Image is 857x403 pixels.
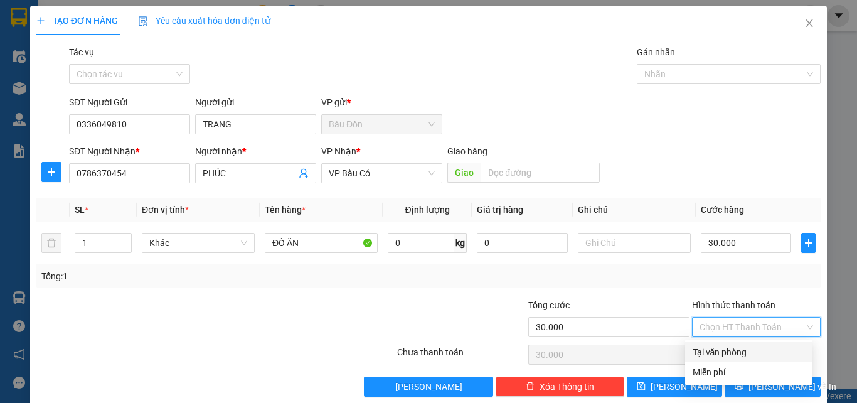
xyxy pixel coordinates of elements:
span: Nhận: [120,12,150,25]
span: user-add [299,168,309,178]
div: NGHĨA [120,41,221,56]
button: printer[PERSON_NAME] và In [725,377,821,397]
span: Cước hàng [701,205,744,215]
div: Người gửi [195,95,316,109]
button: [PERSON_NAME] [364,377,492,397]
div: Miễn phí [693,365,805,379]
input: Ghi Chú [578,233,691,253]
span: Tổng cước [528,300,570,310]
span: Định lượng [405,205,449,215]
div: VP gửi [321,95,442,109]
button: save[PERSON_NAME] [627,377,723,397]
span: Xóa Thông tin [540,380,594,394]
button: plus [41,162,61,182]
span: [PERSON_NAME] và In [748,380,836,394]
span: VP Nhận [321,146,356,156]
span: Đơn vị tính [142,205,189,215]
span: Bàu Đồn [329,115,435,134]
span: CR : [9,82,29,95]
input: VD: Bàn, Ghế [265,233,378,253]
input: Dọc đường [481,163,600,183]
span: Giao [447,163,481,183]
div: Chưa thanh toán [396,345,527,367]
span: Giá trị hàng [477,205,523,215]
span: close [804,18,814,28]
span: plus [42,167,61,177]
div: Người nhận [195,144,316,158]
div: Tại văn phòng [693,345,805,359]
img: icon [138,16,148,26]
div: 100.000 [9,81,113,96]
span: printer [735,382,743,392]
span: save [637,382,646,392]
div: 0394649442 [11,26,111,43]
span: [PERSON_NAME] [395,380,462,394]
div: SĐT Người Nhận [69,144,190,158]
th: Ghi chú [573,198,696,222]
span: VP Bàu Cỏ [329,164,435,183]
button: deleteXóa Thông tin [496,377,624,397]
button: delete [41,233,61,253]
div: Lý Thường Kiệt [120,11,221,41]
span: Yêu cầu xuất hóa đơn điện tử [138,16,270,26]
button: Close [792,6,827,41]
div: 0394649442 [120,56,221,73]
input: 0 [477,233,567,253]
span: SL [75,205,85,215]
span: Tên hàng [265,205,306,215]
span: delete [526,382,535,392]
span: TẠO ĐƠN HÀNG [36,16,118,26]
span: [PERSON_NAME] [651,380,718,394]
label: Tác vụ [69,47,94,57]
div: Bàu Đồn [11,11,111,26]
button: plus [801,233,816,253]
label: Gán nhãn [637,47,675,57]
div: SĐT Người Gửi [69,95,190,109]
span: plus [802,238,815,248]
label: Hình thức thanh toán [692,300,775,310]
span: Giao hàng [447,146,487,156]
span: Gửi: [11,12,30,25]
span: Khác [149,234,247,252]
div: Tổng: 1 [41,269,332,283]
span: kg [454,233,467,253]
span: plus [36,16,45,25]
